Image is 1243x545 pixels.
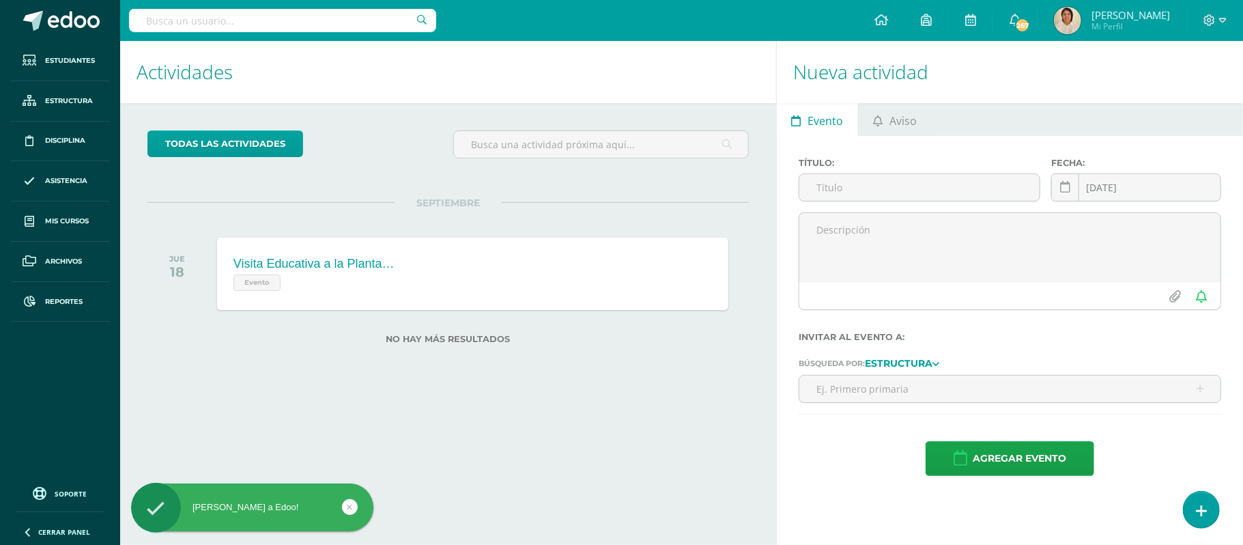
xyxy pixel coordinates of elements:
input: Título [799,174,1040,201]
label: Título: [799,158,1040,168]
span: Aviso [890,104,917,137]
a: Estructura [865,359,939,368]
div: JUE [170,254,186,264]
span: Evento [233,275,281,291]
span: Estructura [45,96,93,107]
input: Busca una actividad próxima aquí... [454,131,747,158]
span: Búsqueda por: [799,359,865,369]
a: Asistencia [11,161,109,201]
input: Busca un usuario... [129,9,436,32]
a: Archivos [11,242,109,282]
div: Visita Educativa a la Planta de Tratamiento Lo [PERSON_NAME]-Bas I y Bas III (A,B) [233,257,397,271]
span: Agregar evento [973,442,1066,475]
a: Estudiantes [11,41,109,81]
span: Evento [808,104,844,137]
a: todas las Actividades [147,130,303,157]
span: Estudiantes [45,55,95,66]
label: No hay más resultados [147,334,749,344]
span: Mi Perfil [1091,20,1170,32]
label: Invitar al evento a: [799,332,1221,342]
h1: Nueva actividad [793,41,1227,103]
span: [PERSON_NAME] [1091,8,1170,22]
a: Reportes [11,282,109,322]
label: Fecha: [1051,158,1221,168]
input: Ej. Primero primaria [799,376,1220,402]
span: Asistencia [45,176,87,186]
button: Agregar evento [926,441,1094,476]
span: Soporte [55,489,87,499]
strong: Estructura [865,358,932,370]
a: Estructura [11,81,109,122]
span: 267 [1015,18,1030,33]
h1: Actividades [137,41,760,103]
a: Mis cursos [11,201,109,242]
span: Disciplina [45,135,85,146]
span: SEPTIEMBRE [395,197,502,209]
a: Disciplina [11,122,109,162]
div: [PERSON_NAME] a Edoo! [131,501,373,514]
input: Fecha de entrega [1052,174,1220,201]
img: 20a668021bd672466ff3ff9855dcdffa.png [1054,7,1081,34]
div: 18 [170,264,186,280]
span: Archivos [45,256,82,267]
a: Soporte [16,484,104,502]
span: Reportes [45,296,83,307]
span: Mis cursos [45,216,89,227]
a: Aviso [859,103,932,136]
span: Cerrar panel [38,527,90,537]
a: Evento [777,103,858,136]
